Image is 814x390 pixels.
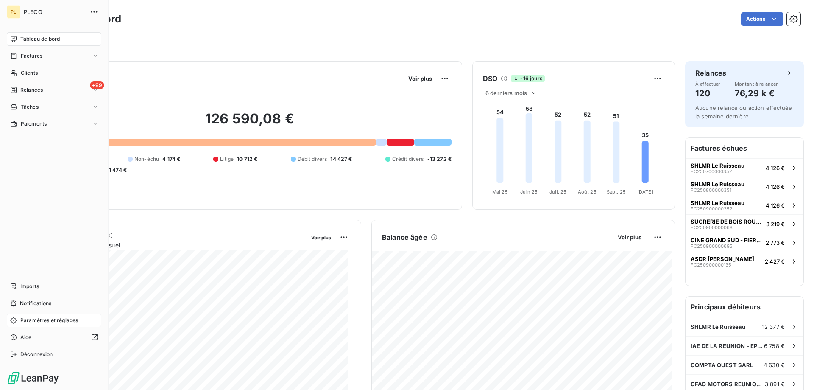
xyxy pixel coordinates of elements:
span: SUCRERIE DE BOIS ROUGE [691,218,763,225]
iframe: Intercom live chat [785,361,806,382]
tspan: [DATE] [637,189,653,195]
span: COMPTA OUEST SARL [691,362,753,368]
span: Paiements [21,120,47,128]
h6: Relances [695,68,726,78]
tspan: Août 25 [578,189,597,195]
span: Voir plus [408,75,432,82]
h6: Principaux débiteurs [686,297,803,317]
span: 4 630 € [764,362,785,368]
span: Montant à relancer [735,81,778,87]
span: Crédit divers [392,155,424,163]
span: Voir plus [311,235,331,241]
span: Tâches [21,103,39,111]
span: FC250900000695 [691,244,733,249]
span: 6 758 € [764,342,785,349]
button: Voir plus [406,75,435,82]
span: 14 427 € [330,155,352,163]
span: SHLMR Le Ruisseau [691,323,746,330]
span: À effectuer [695,81,721,87]
button: Voir plus [615,233,644,241]
span: IAE DE LA REUNION - EPSCP [691,342,764,349]
button: SHLMR Le RuisseauFC2507000003524 126 € [686,158,803,177]
h4: 76,29 k € [735,87,778,100]
span: Paramètres et réglages [20,317,78,324]
span: Chiffre d'affaires mensuel [48,241,305,250]
span: 2 773 € [766,239,785,246]
span: +99 [90,81,104,89]
span: 3 219 € [766,221,785,227]
span: 10 712 € [237,155,257,163]
tspan: Juin 25 [520,189,538,195]
span: CFAO MOTORS REUNION SAS [691,381,765,387]
span: 4 126 € [766,183,785,190]
span: 4 174 € [162,155,180,163]
span: 4 126 € [766,202,785,209]
span: Aide [20,334,32,341]
span: SHLMR Le Ruisseau [691,199,744,206]
span: 2 427 € [765,258,785,265]
span: FC250800000351 [691,188,731,193]
span: Déconnexion [20,351,53,358]
img: Logo LeanPay [7,371,59,385]
a: Aide [7,331,101,344]
button: CINE GRAND SUD - PIERREFONDS HOLDING ETHEVEFC2509000006952 773 € [686,233,803,252]
span: Relances [20,86,43,94]
span: -13 272 € [427,155,452,163]
span: Litige [220,155,234,163]
tspan: Mai 25 [492,189,508,195]
span: SHLMR Le Ruisseau [691,181,744,188]
span: CINE GRAND SUD - PIERREFONDS HOLDING ETHEVE [691,237,762,244]
span: Non-échu [134,155,159,163]
h6: Factures échues [686,138,803,158]
button: SUCRERIE DE BOIS ROUGEFC2509000000683 219 € [686,214,803,233]
h4: 120 [695,87,721,100]
span: FC250900000135 [691,262,731,267]
button: SHLMR Le RuisseauFC2508000003514 126 € [686,177,803,196]
tspan: Sept. 25 [607,189,626,195]
h2: 126 590,08 € [48,110,452,136]
span: Aucune relance ou action effectuée la semaine dernière. [695,104,792,120]
span: Notifications [20,300,51,307]
span: 4 126 € [766,165,785,171]
span: FC250700000352 [691,169,732,174]
span: 6 derniers mois [485,90,527,96]
span: Clients [21,69,38,77]
span: -1 474 € [106,166,127,174]
span: 12 377 € [762,323,785,330]
span: Voir plus [618,234,641,241]
span: PLECO [24,8,85,15]
span: 3 891 € [765,381,785,387]
span: ASDR [PERSON_NAME] [691,255,754,262]
span: SHLMR Le Ruisseau [691,162,744,169]
button: Actions [741,12,783,26]
button: Voir plus [309,233,334,241]
span: Tableau de bord [20,35,60,43]
tspan: Juil. 25 [549,189,566,195]
span: Débit divers [298,155,327,163]
button: SHLMR Le RuisseauFC2509000003524 126 € [686,196,803,214]
span: Factures [21,52,42,60]
div: PL [7,5,20,19]
h6: DSO [483,73,497,84]
span: FC250900000352 [691,206,733,211]
span: FC250900000068 [691,225,733,230]
span: -16 jours [511,75,544,82]
button: ASDR [PERSON_NAME]FC2509000001352 427 € [686,252,803,270]
h6: Balance âgée [382,232,427,242]
span: Imports [20,283,39,290]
